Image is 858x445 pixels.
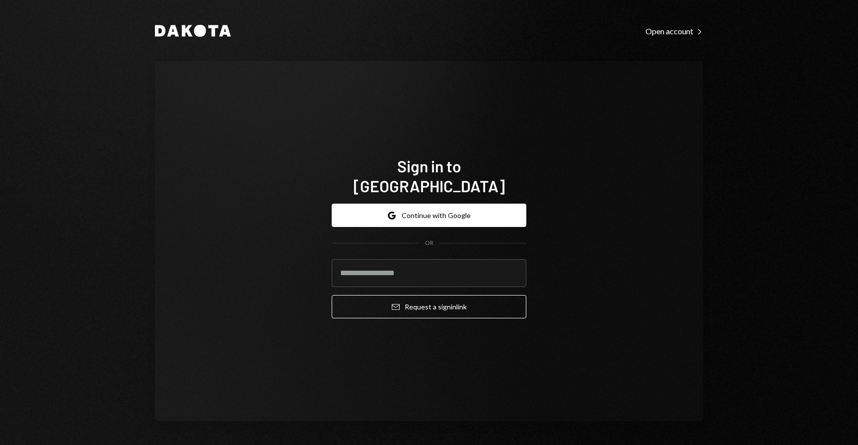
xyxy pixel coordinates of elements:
button: Continue with Google [332,204,526,227]
button: Request a signinlink [332,295,526,318]
a: Open account [645,25,703,36]
h1: Sign in to [GEOGRAPHIC_DATA] [332,156,526,196]
div: Open account [645,26,703,36]
div: OR [425,239,433,247]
